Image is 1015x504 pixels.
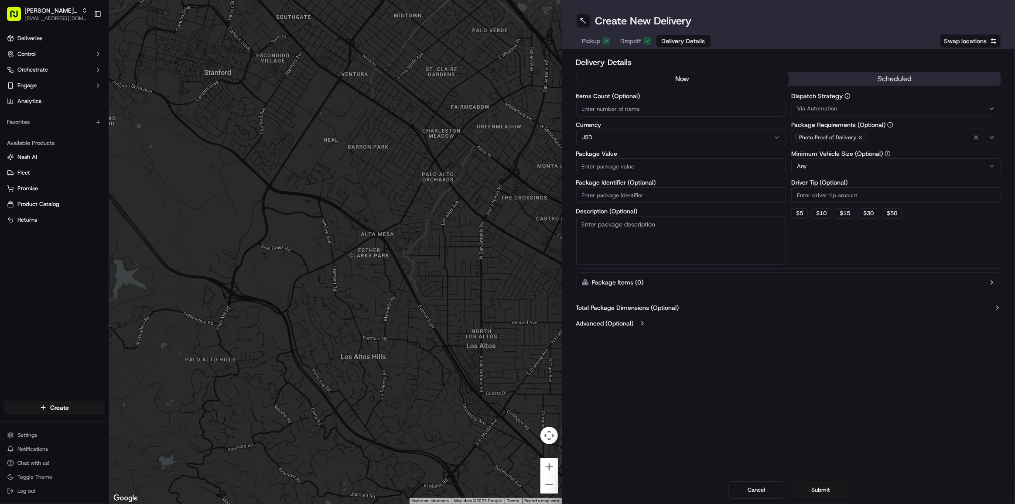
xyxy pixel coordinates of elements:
[576,179,786,185] label: Package Identifier (Optional)
[17,459,49,466] span: Chat with us!
[24,6,78,15] button: [PERSON_NAME]'s Original
[39,83,143,92] div: Start new chat
[3,197,105,211] button: Product Catalog
[9,127,23,141] img: Bea Lacdao
[3,457,105,469] button: Chat with us!
[507,498,519,503] a: Terms (opens in new tab)
[662,37,705,45] span: Delivery Details
[18,83,34,99] img: 1753817452368-0c19585d-7be3-40d9-9a41-2dc781b3d1eb
[9,196,16,203] div: 📗
[3,485,105,497] button: Log out
[17,82,37,89] span: Engage
[576,303,1001,312] button: Total Package Dimensions (Optional)
[17,169,30,177] span: Fleet
[576,56,1001,69] h2: Delivery Details
[23,56,157,65] input: Got a question? Start typing here...
[27,159,116,166] span: [PERSON_NAME] [PERSON_NAME]
[50,403,69,412] span: Create
[576,187,786,203] input: Enter package identifier
[885,151,891,157] button: Minimum Vehicle Size (Optional)
[9,9,26,26] img: Nash
[576,93,786,99] label: Items Count (Optional)
[7,169,102,177] a: Fleet
[9,83,24,99] img: 1736555255976-a54dd68f-1ca7-489b-9aae-adbdc363a1c4
[27,135,71,142] span: [PERSON_NAME]
[793,481,849,499] button: Submit
[17,432,37,439] span: Settings
[111,493,140,504] a: Open this area in Google Maps (opens a new window)
[3,471,105,483] button: Toggle Theme
[576,272,1001,292] button: Package Items (0)
[576,158,786,174] input: Enter package value
[17,473,52,480] span: Toggle Theme
[3,443,105,455] button: Notifications
[789,72,1001,86] button: scheduled
[3,94,105,108] a: Analytics
[811,208,831,219] button: $10
[117,159,120,166] span: •
[3,182,105,195] button: Promise
[148,86,159,96] button: Start new chat
[576,101,786,117] input: Enter number of items
[135,112,159,122] button: See all
[87,216,106,223] span: Pylon
[3,401,105,415] button: Create
[3,150,105,164] button: Nash AI
[576,151,786,157] label: Package Value
[9,35,159,49] p: Welcome 👋
[17,185,38,192] span: Promise
[540,458,558,476] button: Zoom in
[844,93,851,99] button: Dispatch Strategy
[7,153,102,161] a: Nash AI
[540,427,558,444] button: Map camera controls
[17,487,35,494] span: Log out
[72,135,75,142] span: •
[797,105,837,113] span: Via Automation
[577,72,789,86] button: now
[3,31,105,45] a: Deliveries
[621,37,642,45] span: Dropoff
[3,115,105,129] div: Favorites
[3,63,105,77] button: Orchestrate
[791,187,1001,203] input: Enter driver tip amount
[82,195,140,204] span: API Documentation
[799,134,856,141] span: Photo Proof of Delivery
[70,192,144,207] a: 💻API Documentation
[525,498,560,503] a: Report a map error
[74,196,81,203] div: 💻
[791,151,1001,157] label: Minimum Vehicle Size (Optional)
[3,3,90,24] button: [PERSON_NAME]'s Original[EMAIL_ADDRESS][DOMAIN_NAME]
[728,481,784,499] button: Cancel
[17,97,41,105] span: Analytics
[7,185,102,192] a: Promise
[3,47,105,61] button: Control
[17,159,24,166] img: 1736555255976-a54dd68f-1ca7-489b-9aae-adbdc363a1c4
[791,93,1001,99] label: Dispatch Strategy
[17,200,59,208] span: Product Catalog
[122,159,140,166] span: [DATE]
[17,66,48,74] span: Orchestrate
[7,216,102,224] a: Returns
[17,446,48,453] span: Notifications
[940,34,1001,48] button: Swap locations
[582,37,601,45] span: Pickup
[3,213,105,227] button: Returns
[111,493,140,504] img: Google
[791,179,1001,185] label: Driver Tip (Optional)
[17,153,37,161] span: Nash AI
[39,92,120,99] div: We're available if you need us!
[9,113,58,120] div: Past conversations
[3,79,105,93] button: Engage
[791,101,1001,117] button: Via Automation
[835,208,855,219] button: $15
[77,135,95,142] span: [DATE]
[576,303,679,312] label: Total Package Dimensions (Optional)
[17,50,36,58] span: Control
[576,319,634,328] label: Advanced (Optional)
[576,319,1001,328] button: Advanced (Optional)
[791,122,1001,128] label: Package Requirements (Optional)
[7,200,102,208] a: Product Catalog
[5,192,70,207] a: 📗Knowledge Base
[944,37,987,45] span: Swap locations
[791,130,1001,145] button: Photo Proof of Delivery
